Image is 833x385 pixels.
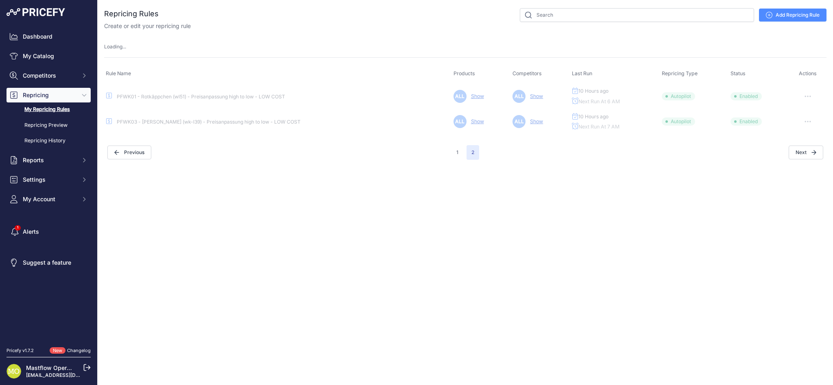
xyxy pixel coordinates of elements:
[23,195,76,203] span: My Account
[117,94,285,100] a: PFWK01 - Rotkäppchen (wl51) - Preisanpassung high to low - LOW COST
[731,70,746,76] span: Status
[578,113,608,120] span: 10 Hours ago
[512,115,526,128] span: ALL
[512,70,542,76] span: Competitors
[572,98,659,106] p: Next Run At 6 AM
[7,102,91,117] a: My Repricing Rules
[104,44,126,50] span: Loading
[662,92,695,100] span: Autopilot
[512,90,526,103] span: ALL
[578,88,608,94] span: 10 Hours ago
[7,88,91,102] button: Repricing
[662,70,698,76] span: Repricing Type
[662,117,695,126] span: Autopilot
[731,92,762,100] span: Enabled
[107,146,151,159] button: Previous
[759,9,826,22] a: Add Repricing Rule
[799,70,817,76] span: Actions
[7,29,91,337] nav: Sidebar
[468,93,484,99] a: Show
[117,119,301,125] a: PFWK03 - [PERSON_NAME] (wk-l39) - Preisanpassung high to low - LOW COST
[106,70,131,76] span: Rule Name
[467,145,479,160] span: 2
[122,44,126,50] span: ...
[104,8,159,20] h2: Repricing Rules
[7,8,65,16] img: Pricefy Logo
[454,70,475,76] span: Products
[572,70,592,76] span: Last Run
[23,156,76,164] span: Reports
[7,153,91,167] button: Reports
[7,49,91,63] a: My Catalog
[451,145,463,160] button: Go to page 1
[7,29,91,44] a: Dashboard
[23,176,76,184] span: Settings
[50,347,65,354] span: New
[572,123,659,131] p: Next Run At 7 AM
[7,224,91,239] a: Alerts
[7,192,91,207] button: My Account
[527,93,543,99] a: Show
[454,90,467,103] span: ALL
[23,91,76,99] span: Repricing
[731,117,762,126] span: Enabled
[104,22,191,30] p: Create or edit your repricing rule
[26,364,77,371] a: Mastflow Operator
[454,115,467,128] span: ALL
[468,118,484,124] a: Show
[7,347,34,354] div: Pricefy v1.7.2
[23,72,76,80] span: Competitors
[520,8,754,22] input: Search
[7,255,91,270] a: Suggest a feature
[26,372,111,378] a: [EMAIL_ADDRESS][DOMAIN_NAME]
[527,118,543,124] a: Show
[789,146,823,159] span: Next
[7,68,91,83] button: Competitors
[67,348,91,353] a: Changelog
[7,134,91,148] a: Repricing History
[7,172,91,187] button: Settings
[7,118,91,133] a: Repricing Preview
